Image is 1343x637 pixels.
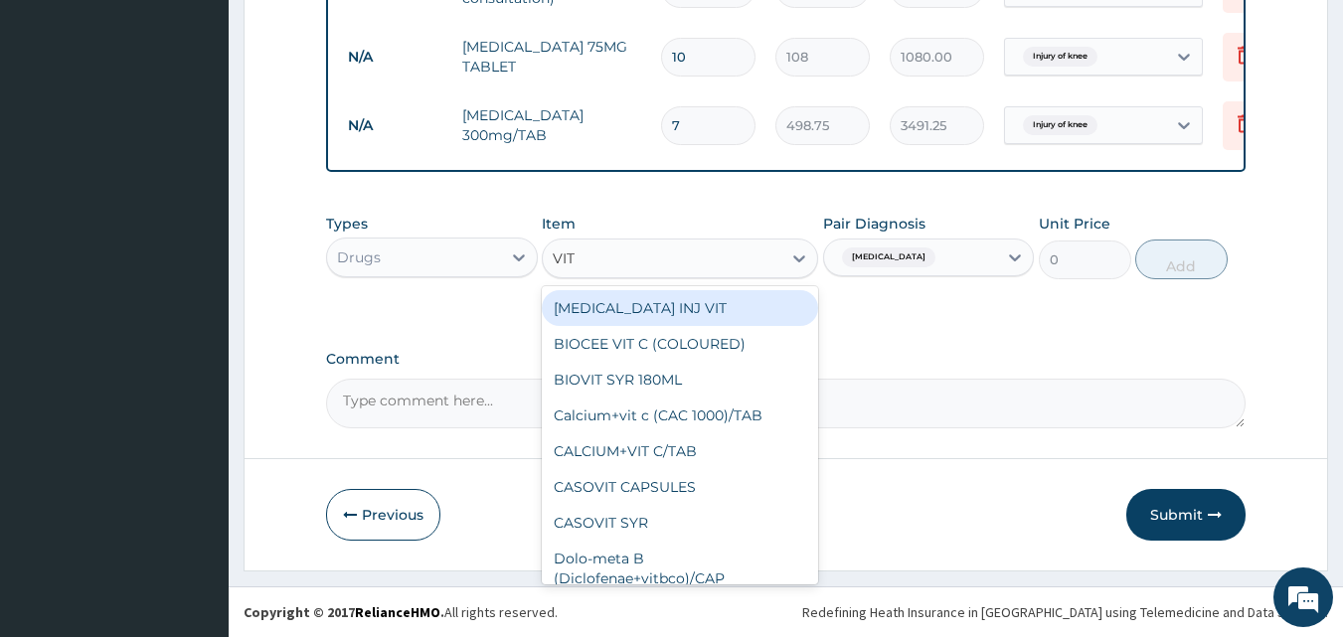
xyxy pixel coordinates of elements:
div: Drugs [337,247,381,267]
div: CALCIUM+VIT C/TAB [542,433,818,469]
td: N/A [338,39,452,76]
div: Chat with us now [103,111,334,137]
textarea: Type your message and hit 'Enter' [10,425,379,495]
label: Unit Price [1039,214,1110,234]
a: RelianceHMO [355,603,440,621]
div: CASOVIT SYR [542,505,818,541]
span: We're online! [115,192,274,393]
div: CASOVIT CAPSULES [542,469,818,505]
div: Calcium+vit c (CAC 1000)/TAB [542,398,818,433]
button: Previous [326,489,440,541]
div: BIOCEE VIT C (COLOURED) [542,326,818,362]
span: [MEDICAL_DATA] [842,247,935,267]
img: d_794563401_company_1708531726252_794563401 [37,99,81,149]
label: Pair Diagnosis [823,214,925,234]
label: Types [326,216,368,233]
div: Minimize live chat window [326,10,374,58]
td: N/A [338,107,452,144]
td: [MEDICAL_DATA] 75MG TABLET [452,27,651,86]
span: Injury of knee [1023,47,1097,67]
td: [MEDICAL_DATA] 300mg/TAB [452,95,651,155]
div: BIOVIT SYR 180ML [542,362,818,398]
div: Dolo-meta B (Diclofenae+vitbco)/CAP [542,541,818,596]
div: Redefining Heath Insurance in [GEOGRAPHIC_DATA] using Telemedicine and Data Science! [802,602,1328,622]
label: Item [542,214,576,234]
strong: Copyright © 2017 . [244,603,444,621]
label: Comment [326,351,1247,368]
div: [MEDICAL_DATA] INJ VIT [542,290,818,326]
footer: All rights reserved. [229,586,1343,637]
button: Add [1135,239,1228,279]
button: Submit [1126,489,1246,541]
span: Injury of knee [1023,115,1097,135]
